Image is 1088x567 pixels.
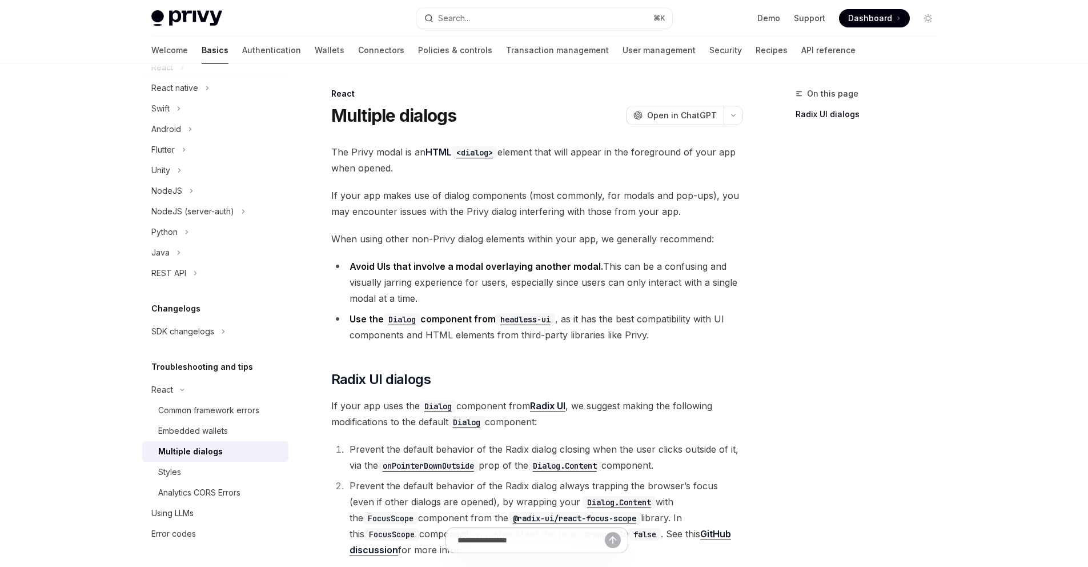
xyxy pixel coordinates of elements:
a: @radix-ui/react-focus-scope [508,512,641,524]
code: FocusScope [363,512,418,525]
div: Common framework errors [158,404,259,417]
li: Prevent the default behavior of the Radix dialog always trapping the browser’s focus (even if oth... [346,478,743,558]
div: Python [151,225,178,239]
span: When using other non-Privy dialog elements within your app, we generally recommend: [331,231,743,247]
a: Dialog.Content [580,496,656,508]
div: Analytics CORS Errors [158,486,240,500]
div: Swift [151,102,170,115]
span: Radix UI dialogs [331,370,431,389]
a: Styles [142,462,288,482]
a: Common framework errors [142,400,288,421]
h5: Changelogs [151,302,200,316]
span: On this page [807,87,858,101]
li: Prevent the default behavior of the Radix dialog closing when the user clicks outside of it, via ... [346,441,743,473]
strong: Use the component from [350,313,555,325]
button: Send message [605,532,621,548]
div: Android [151,122,181,136]
div: SDK changelogs [151,325,214,338]
a: Using LLMs [142,503,288,524]
a: Analytics CORS Errors [142,482,288,503]
code: onPointerDownOutside [378,460,479,472]
button: Toggle dark mode [919,9,937,27]
a: Dialog.Content [528,460,601,471]
code: <dialog> [452,146,497,159]
span: The Privy modal is an element that will appear in the foreground of your app when opened. [331,144,743,176]
li: , as it has the best compatibility with UI components and HTML elements from third-party librarie... [331,311,743,343]
div: Java [151,246,170,259]
a: onPointerDownOutside [378,460,479,471]
span: Dashboard [848,13,892,24]
a: Embedded wallets [142,421,288,441]
a: User management [623,37,696,64]
span: If your app makes use of dialog components (most commonly, for modals and pop-ups), you may encou... [331,187,743,219]
code: Dialog [384,313,420,326]
h1: Multiple dialogs [331,105,457,126]
a: Demo [757,13,780,24]
div: NodeJS (server-auth) [151,205,234,218]
code: Dialog [420,400,456,413]
a: Security [709,37,742,64]
a: Welcome [151,37,188,64]
a: Multiple dialogs [142,441,288,462]
a: Policies & controls [418,37,492,64]
div: Unity [151,163,170,177]
a: API reference [801,37,856,64]
a: Error codes [142,524,288,544]
div: REST API [151,266,186,280]
a: HTML<dialog> [425,146,497,158]
div: Search... [438,11,470,25]
a: Basics [202,37,228,64]
div: NodeJS [151,184,182,198]
a: Radix UI [530,400,565,412]
div: Using LLMs [151,506,194,520]
li: This can be a confusing and visually jarring experience for users, especially since users can onl... [331,258,743,306]
a: headless-ui [496,313,555,325]
div: Flutter [151,143,175,157]
span: If your app uses the component from , we suggest making the following modifications to the defaul... [331,398,743,430]
a: Transaction management [506,37,609,64]
a: Wallets [315,37,344,64]
span: Open in ChatGPT [647,110,717,121]
a: Support [794,13,825,24]
div: Multiple dialogs [158,445,223,458]
a: Connectors [358,37,404,64]
img: light logo [151,10,222,26]
a: Dialog [420,400,456,412]
div: Styles [158,465,181,479]
div: Embedded wallets [158,424,228,438]
div: Error codes [151,527,196,541]
div: React [331,88,743,99]
button: Open in ChatGPT [626,106,724,125]
strong: Radix UI [530,400,565,412]
div: React native [151,81,198,95]
button: Search...⌘K [416,8,672,29]
strong: Avoid UIs that involve a modal overlaying another modal. [350,261,603,272]
code: Dialog.Content [583,496,656,509]
div: React [151,383,173,397]
a: Dashboard [839,9,910,27]
code: Dialog.Content [528,460,601,472]
code: headless-ui [496,313,555,326]
code: Dialog [448,416,485,429]
a: Dialog [448,416,485,428]
a: Dialog [384,313,420,325]
span: ⌘ K [653,14,665,23]
h5: Troubleshooting and tips [151,360,253,374]
a: Radix UI dialogs [796,105,946,123]
a: Recipes [756,37,788,64]
code: @radix-ui/react-focus-scope [508,512,641,525]
a: Authentication [242,37,301,64]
